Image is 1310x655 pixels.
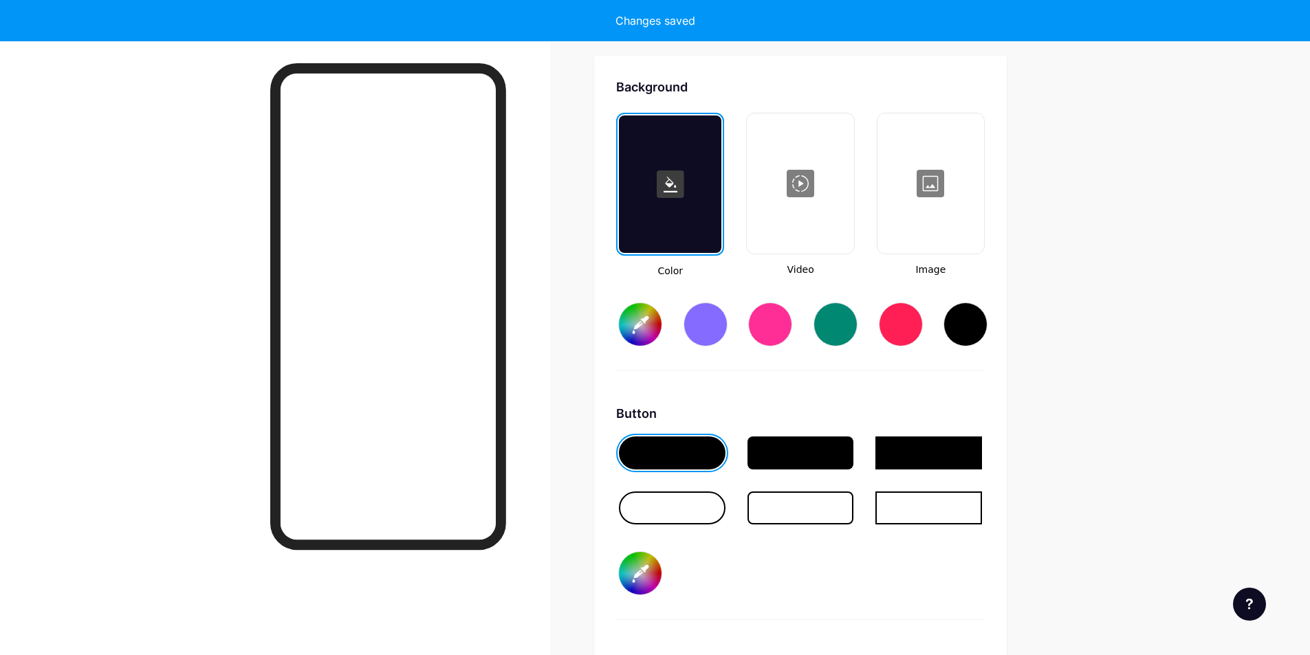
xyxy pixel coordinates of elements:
[616,78,985,96] div: Background
[877,263,985,277] span: Image
[615,12,695,29] div: Changes saved
[616,264,724,278] span: Color
[746,263,854,277] span: Video
[616,404,985,423] div: Button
